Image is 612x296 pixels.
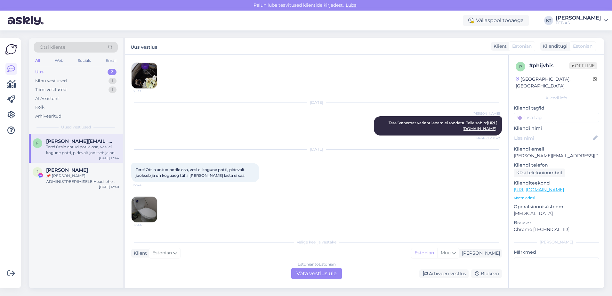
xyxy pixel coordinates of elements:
div: Klient [131,250,147,257]
a: [URL][DOMAIN_NAME] [514,187,564,193]
div: Arhiveeritud [35,113,61,119]
span: 17:44 [133,183,157,187]
div: [PERSON_NAME] [556,15,601,21]
div: [PERSON_NAME] [459,250,500,257]
span: Tere! Otsin antud potile osa, vesi ei kogune potti, pidevalt jookseb ja on koguaeg tühi, [PERSON_... [136,167,246,178]
div: Kliendi info [514,95,599,101]
img: Attachment [132,63,157,88]
span: f [36,141,39,145]
p: Kliendi email [514,146,599,152]
span: Nähtud ✓ 8:42 [476,136,500,141]
span: Johan Hallden [46,167,88,173]
div: Minu vestlused [35,78,67,84]
div: Väljaspool tööaega [463,15,529,26]
div: Arhiveeri vestlus [419,269,469,278]
a: [PERSON_NAME]FEB AS [556,15,608,26]
div: Küsi telefoninumbrit [514,169,565,177]
div: Web [53,56,65,65]
div: Klienditugi [540,43,568,50]
img: Attachment [132,197,157,222]
div: Tiimi vestlused [35,86,67,93]
span: Estonian [512,43,532,50]
div: Estonian to Estonian [298,261,336,267]
span: Luba [344,2,358,8]
p: Kliendi tag'id [514,105,599,111]
div: 📌 [PERSON_NAME] ADMINISTREERIMISELE Head lehe administraatorid Regulaarse ülevaatuse ja hindamise... [46,173,119,185]
p: Brauser [514,219,599,226]
div: Estonian [411,248,437,258]
span: Uued vestlused [61,124,91,130]
div: [DATE] [131,146,502,152]
div: 1 [109,78,117,84]
div: 2 [108,69,117,75]
span: Muu [441,250,451,256]
div: KT [544,16,553,25]
p: Märkmed [514,249,599,256]
div: Email [104,56,118,65]
div: # phijvbis [529,62,569,70]
span: Tere! Vanemat varianti enam ei toodeta. Teile sobib: . [389,120,497,131]
div: Socials [76,56,92,65]
div: Kõik [35,104,44,111]
span: Estonian [152,250,172,257]
div: [DATE] 17:44 [99,156,119,160]
p: Kliendi telefon [514,162,599,169]
div: Klient [491,43,507,50]
span: p [519,64,522,69]
img: Askly Logo [5,43,17,55]
p: Operatsioonisüsteem [514,203,599,210]
span: 21:33 [133,89,157,94]
span: Estonian [573,43,592,50]
div: Uus [35,69,44,75]
span: Otsi kliente [40,44,65,51]
span: 17:44 [133,223,157,227]
span: [PERSON_NAME] [472,111,500,116]
span: Offline [569,62,597,69]
div: Valige keel ja vastake [131,239,502,245]
label: Uus vestlus [131,42,157,51]
input: Lisa tag [514,113,599,122]
div: [DATE] [131,100,502,105]
div: FEB AS [556,21,601,26]
div: [PERSON_NAME] [514,239,599,245]
input: Lisa nimi [514,135,592,142]
div: AI Assistent [35,95,59,102]
p: Kliendi nimi [514,125,599,132]
p: Chrome [TECHNICAL_ID] [514,226,599,233]
p: [MEDICAL_DATA] [514,210,599,217]
div: Tere! Otsin antud potile osa, vesi ei kogune potti, pidevalt jookseb ja on koguaeg tühi, [PERSON_... [46,144,119,156]
p: Vaata edasi ... [514,195,599,201]
div: Võta vestlus üle [291,268,342,279]
p: [PERSON_NAME][EMAIL_ADDRESS][PERSON_NAME][DOMAIN_NAME] [514,152,599,159]
div: 1 [109,86,117,93]
div: [GEOGRAPHIC_DATA], [GEOGRAPHIC_DATA] [516,76,593,89]
div: [DATE] 12:40 [99,185,119,189]
p: Klienditeekond [514,180,599,186]
span: J [36,169,38,174]
div: All [34,56,41,65]
div: Blokeeri [471,269,502,278]
span: fred.richard.fr8@gmail.com [46,138,113,144]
